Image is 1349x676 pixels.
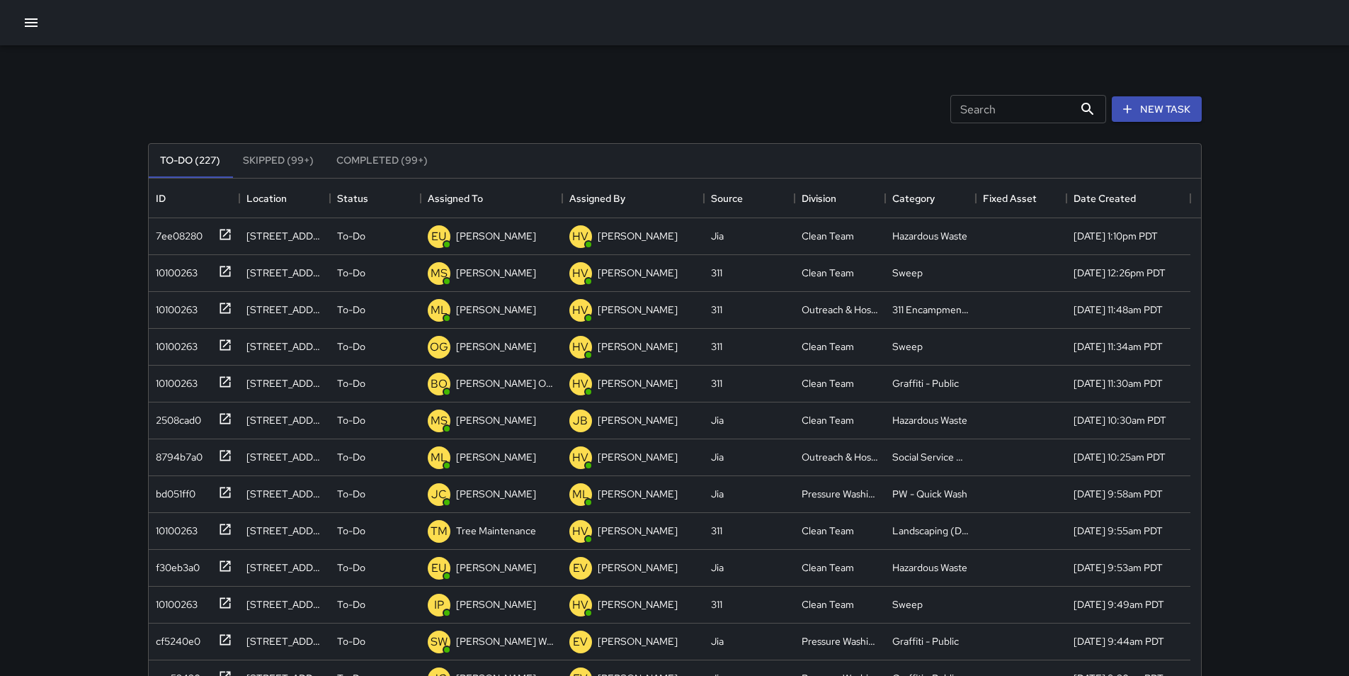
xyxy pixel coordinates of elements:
[330,179,421,218] div: Status
[892,634,959,648] div: Graffiti - Public
[711,413,724,427] div: Jia
[711,179,743,218] div: Source
[598,266,678,280] p: [PERSON_NAME]
[598,376,678,390] p: [PERSON_NAME]
[246,560,323,575] div: 1169 Market Street
[246,339,323,354] div: 1028 Mission Street
[337,179,368,218] div: Status
[711,524,722,538] div: 311
[572,486,589,503] p: ML
[711,266,722,280] div: 311
[149,179,239,218] div: ID
[325,144,439,178] button: Completed (99+)
[456,266,536,280] p: [PERSON_NAME]
[598,524,678,538] p: [PERSON_NAME]
[1074,339,1163,354] div: 9/18/2025, 11:34am PDT
[337,524,365,538] p: To-Do
[572,339,588,356] p: HV
[892,487,967,501] div: PW - Quick Wash
[892,524,969,538] div: Landscaping (DG & Weeds)
[246,229,323,243] div: 11 Grove Street
[337,339,365,354] p: To-Do
[802,413,854,427] div: Clean Team
[337,634,365,648] p: To-Do
[337,487,365,501] p: To-Do
[1112,96,1202,123] button: New Task
[150,334,198,354] div: 10100263
[892,597,923,612] div: Sweep
[456,339,536,354] p: [PERSON_NAME]
[711,634,724,648] div: Jia
[421,179,562,218] div: Assigned To
[892,560,967,575] div: Hazardous Waste
[456,634,555,648] p: [PERSON_NAME] Weekly
[572,597,588,614] p: HV
[711,339,722,354] div: 311
[337,266,365,280] p: To-Do
[246,413,323,427] div: 1131 Mission Street
[802,487,878,501] div: Pressure Washing
[711,303,722,317] div: 311
[598,597,678,612] p: [PERSON_NAME]
[598,413,678,427] p: [PERSON_NAME]
[1074,229,1158,243] div: 9/18/2025, 1:10pm PDT
[598,339,678,354] p: [PERSON_NAME]
[598,303,678,317] p: [PERSON_NAME]
[232,144,325,178] button: Skipped (99+)
[802,303,878,317] div: Outreach & Hospitality
[802,597,854,612] div: Clean Team
[456,560,536,575] p: [PERSON_NAME]
[430,339,448,356] p: OG
[246,524,323,538] div: 1185 Market Street
[150,555,200,575] div: f30eb3a0
[456,487,536,501] p: [PERSON_NAME]
[1074,303,1163,317] div: 9/18/2025, 11:48am PDT
[711,229,724,243] div: Jia
[456,376,555,390] p: [PERSON_NAME] Overall
[456,524,536,538] p: Tree Maintenance
[572,302,588,319] p: HV
[150,223,203,243] div: 7ee08280
[573,560,588,577] p: EV
[802,339,854,354] div: Clean Team
[428,179,483,218] div: Assigned To
[802,524,854,538] div: Clean Team
[802,560,854,575] div: Clean Team
[892,413,967,427] div: Hazardous Waste
[802,634,878,648] div: Pressure Washing
[572,265,588,282] p: HV
[150,371,198,390] div: 10100263
[598,229,678,243] p: [PERSON_NAME]
[337,413,365,427] p: To-Do
[337,229,365,243] p: To-Do
[598,560,678,575] p: [PERSON_NAME]
[598,634,678,648] p: [PERSON_NAME]
[1074,266,1166,280] div: 9/18/2025, 12:26pm PDT
[150,444,203,464] div: 8794b7a0
[885,179,976,218] div: Category
[802,450,878,464] div: Outreach & Hospitality
[711,597,722,612] div: 311
[1066,179,1190,218] div: Date Created
[892,229,967,243] div: Hazardous Waste
[149,144,232,178] button: To-Do (227)
[431,633,448,650] p: SW
[795,179,885,218] div: Division
[1074,524,1163,538] div: 9/18/2025, 9:55am PDT
[431,302,448,319] p: ML
[150,260,198,280] div: 10100263
[1074,560,1163,575] div: 9/18/2025, 9:53am PDT
[892,450,969,464] div: Social Service Support
[1074,634,1164,648] div: 9/18/2025, 9:44am PDT
[150,518,198,538] div: 10100263
[434,597,444,614] p: IP
[892,303,969,317] div: 311 Encampments
[569,179,625,218] div: Assigned By
[337,560,365,575] p: To-Do
[239,179,330,218] div: Location
[802,229,854,243] div: Clean Team
[892,266,923,280] div: Sweep
[1074,413,1166,427] div: 9/18/2025, 10:30am PDT
[711,376,722,390] div: 311
[431,376,448,393] p: BO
